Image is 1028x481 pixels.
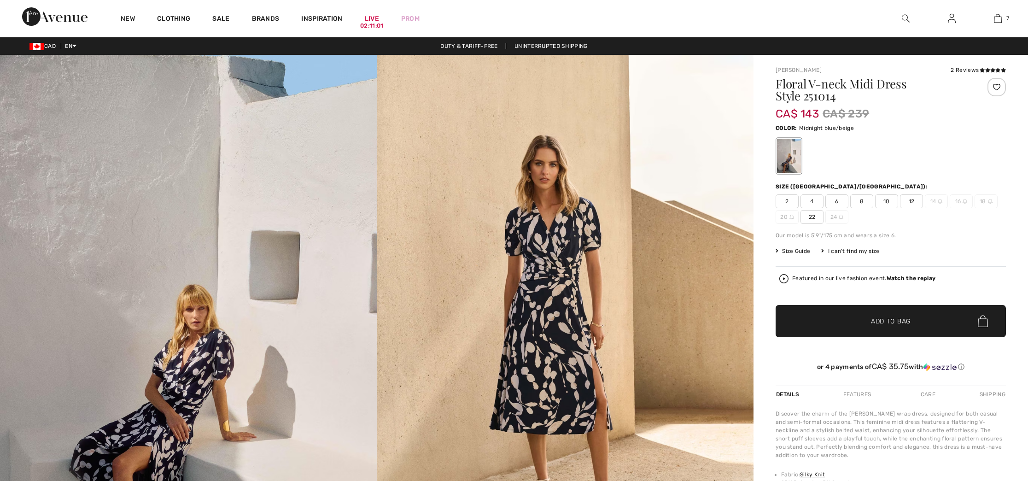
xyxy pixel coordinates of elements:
[65,43,76,49] span: EN
[776,182,929,191] div: Size ([GEOGRAPHIC_DATA]/[GEOGRAPHIC_DATA]):
[776,362,1006,371] div: or 4 payments of with
[157,15,190,24] a: Clothing
[360,22,383,30] div: 02:11:01
[789,215,794,219] img: ring-m.svg
[871,317,911,326] span: Add to Bag
[799,125,854,131] span: Midnight blue/beige
[825,210,848,224] span: 24
[252,15,280,24] a: Brands
[800,210,824,224] span: 22
[940,13,963,24] a: Sign In
[776,231,1006,240] div: Our model is 5'9"/175 cm and wears a size 6.
[776,67,822,73] a: [PERSON_NAME]
[776,305,1006,337] button: Add to Bag
[823,106,869,122] span: CA$ 239
[994,13,1002,24] img: My Bag
[850,194,873,208] span: 8
[301,15,342,24] span: Inspiration
[365,14,379,23] a: Live02:11:01
[902,13,910,24] img: search the website
[975,194,998,208] span: 18
[776,125,797,131] span: Color:
[872,362,909,371] span: CA$ 35.75
[839,215,843,219] img: ring-m.svg
[121,15,135,24] a: New
[948,13,956,24] img: My Info
[22,7,88,26] img: 1ère Avenue
[875,194,898,208] span: 10
[963,199,967,204] img: ring-m.svg
[821,247,879,255] div: I can't find my size
[776,362,1006,375] div: or 4 payments ofCA$ 35.75withSezzle Click to learn more about Sezzle
[913,386,943,403] div: Care
[977,386,1006,403] div: Shipping
[212,15,229,24] a: Sale
[988,199,993,204] img: ring-m.svg
[825,194,848,208] span: 6
[792,276,935,282] div: Featured in our live fashion event.
[776,410,1006,459] div: Discover the charm of the [PERSON_NAME] wrap dress, designed for both casual and semi-formal occa...
[951,66,1006,74] div: 2 Reviews
[800,194,824,208] span: 4
[938,199,942,204] img: ring-m.svg
[978,315,988,327] img: Bag.svg
[776,98,819,120] span: CA$ 143
[29,43,59,49] span: CAD
[975,13,1020,24] a: 7
[835,386,879,403] div: Features
[776,247,810,255] span: Size Guide
[29,43,44,50] img: Canadian Dollar
[925,194,948,208] span: 14
[1006,14,1009,23] span: 7
[776,210,799,224] span: 20
[779,274,789,283] img: Watch the replay
[776,386,801,403] div: Details
[923,363,957,371] img: Sezzle
[800,471,825,478] a: Silky Knit
[401,14,420,23] a: Prom
[950,194,973,208] span: 16
[777,139,801,173] div: Midnight blue/beige
[887,275,936,282] strong: Watch the replay
[900,194,923,208] span: 12
[776,194,799,208] span: 2
[781,470,1006,479] li: Fabric:
[776,78,968,102] h1: Floral V-neck Midi Dress Style 251014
